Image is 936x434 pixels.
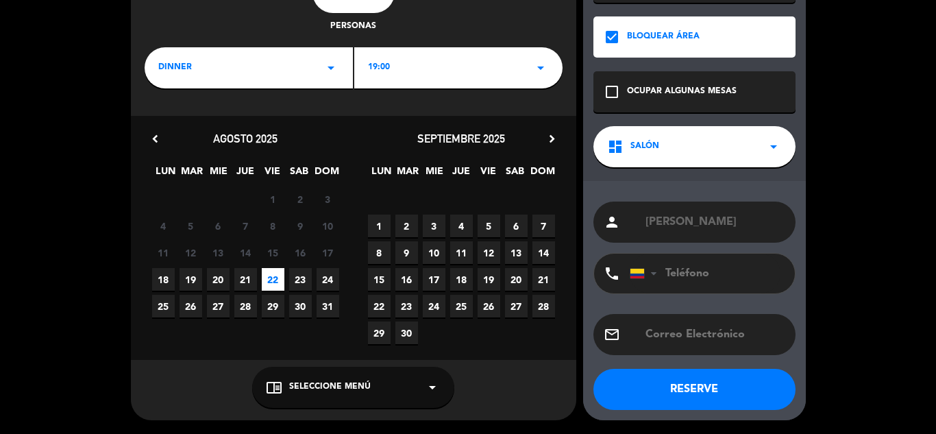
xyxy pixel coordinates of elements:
i: check_box_outline_blank [604,84,620,100]
span: JUE [450,163,473,186]
span: 27 [505,295,528,317]
i: person [604,214,620,230]
span: 23 [395,295,418,317]
span: Salón [630,140,659,154]
span: 30 [289,295,312,317]
i: arrow_drop_down [532,60,549,76]
span: DOM [530,163,553,186]
span: personas [330,20,376,34]
i: arrow_drop_down [323,60,339,76]
span: 15 [262,241,284,264]
span: 22 [368,295,391,317]
span: LUN [154,163,177,186]
span: 26 [180,295,202,317]
i: chevron_right [545,132,559,146]
span: MIE [208,163,230,186]
span: 9 [289,215,312,237]
i: email [604,326,620,343]
div: OCUPAR ALGUNAS MESAS [627,85,737,99]
span: LUN [370,163,393,186]
span: 4 [152,215,175,237]
span: 17 [423,268,445,291]
span: 11 [152,241,175,264]
span: 6 [207,215,230,237]
span: VIE [477,163,500,186]
span: 8 [368,241,391,264]
span: 8 [262,215,284,237]
div: Colombia: +57 [630,254,662,293]
span: 19 [478,268,500,291]
span: 31 [317,295,339,317]
span: 26 [478,295,500,317]
i: chrome_reader_mode [266,379,282,396]
span: 10 [317,215,339,237]
span: MIE [423,163,446,186]
span: 5 [180,215,202,237]
span: 3 [423,215,445,237]
span: 3 [317,188,339,210]
span: VIE [261,163,284,186]
span: 25 [450,295,473,317]
i: check_box [604,29,620,45]
span: SAB [288,163,310,186]
span: 13 [207,241,230,264]
span: 14 [234,241,257,264]
span: 21 [234,268,257,291]
span: 4 [450,215,473,237]
span: 12 [478,241,500,264]
span: 17 [317,241,339,264]
span: Seleccione Menú [289,381,371,394]
span: 1 [262,188,284,210]
span: 30 [395,322,418,344]
input: Teléfono [630,254,780,293]
span: DOM [315,163,337,186]
i: phone [604,265,620,282]
button: RESERVE [593,369,796,410]
span: 28 [532,295,555,317]
span: septiembre 2025 [417,132,505,145]
div: BLOQUEAR ÁREA [627,30,700,44]
span: 21 [532,268,555,291]
i: dashboard [607,138,624,155]
input: Correo Electrónico [644,325,785,344]
span: 19 [180,268,202,291]
span: 20 [207,268,230,291]
input: Nombre [644,213,785,232]
span: 6 [505,215,528,237]
span: SAB [504,163,526,186]
i: arrow_drop_down [765,138,782,155]
span: 7 [532,215,555,237]
span: 14 [532,241,555,264]
i: chevron_left [148,132,162,146]
span: 24 [423,295,445,317]
span: 7 [234,215,257,237]
span: 23 [289,268,312,291]
span: 18 [152,268,175,291]
span: 28 [234,295,257,317]
span: 18 [450,268,473,291]
span: 11 [450,241,473,264]
span: MAR [181,163,204,186]
span: 1 [368,215,391,237]
span: 20 [505,268,528,291]
span: 12 [180,241,202,264]
span: 9 [395,241,418,264]
span: 16 [289,241,312,264]
span: 19:00 [368,61,390,75]
span: JUE [234,163,257,186]
span: 22 [262,268,284,291]
span: 2 [289,188,312,210]
span: 25 [152,295,175,317]
span: 15 [368,268,391,291]
span: 13 [505,241,528,264]
span: 24 [317,268,339,291]
span: 10 [423,241,445,264]
span: 5 [478,215,500,237]
span: MAR [397,163,419,186]
span: dinner [158,61,192,75]
span: 29 [368,322,391,344]
i: arrow_drop_down [424,379,441,396]
span: agosto 2025 [213,132,278,145]
span: 16 [395,268,418,291]
span: 29 [262,295,284,317]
